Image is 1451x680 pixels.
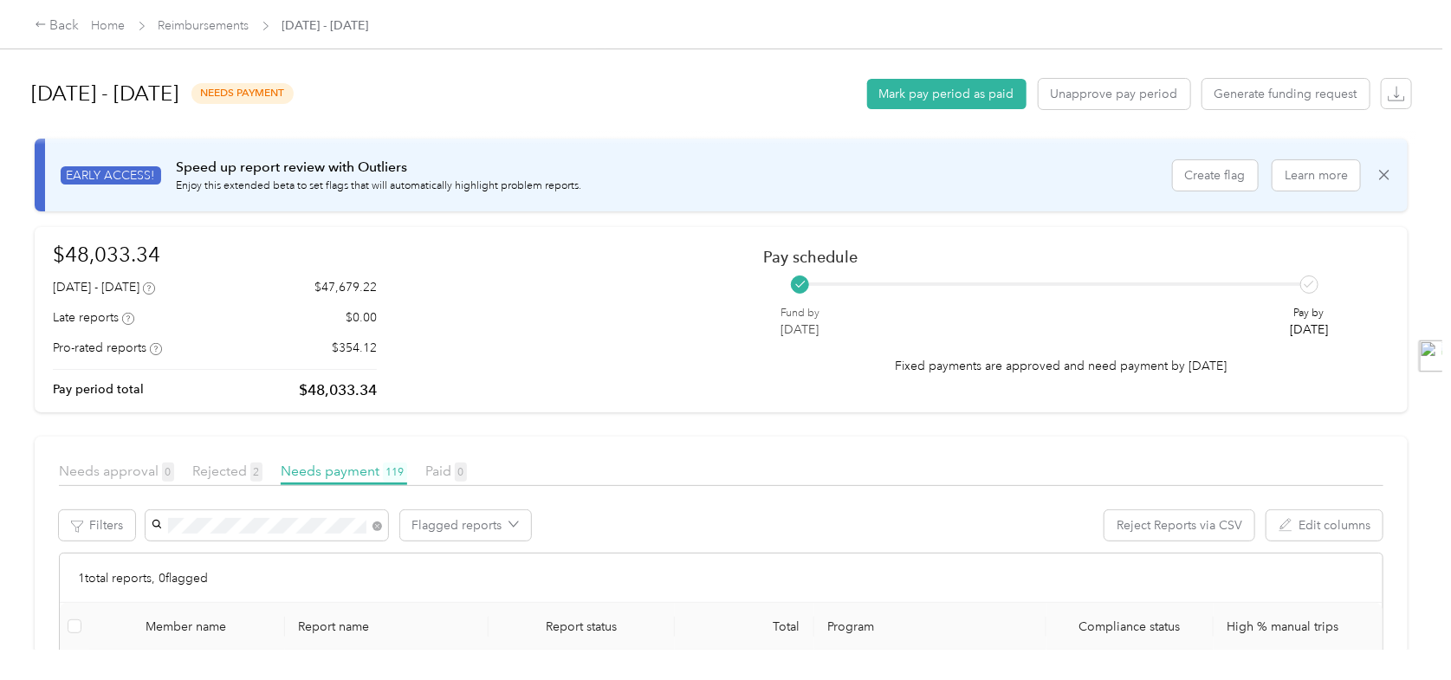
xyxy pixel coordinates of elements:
[1039,79,1190,109] button: Unapprove pay period
[32,73,179,114] h1: [DATE] - [DATE]
[281,463,407,479] span: Needs payment
[191,83,294,103] span: needs payment
[282,16,369,35] span: [DATE] - [DATE]
[176,157,581,178] p: Speed up report review with Outliers
[53,278,155,296] div: [DATE] - [DATE]
[1420,340,1451,372] img: toggle-logo.svg
[92,18,126,33] a: Home
[867,79,1027,109] button: Mark pay period as paid
[89,603,284,651] th: Member name
[781,321,819,339] p: [DATE]
[53,380,144,398] p: Pay period total
[689,619,800,634] div: Total
[61,166,161,185] span: EARLY ACCESS!
[162,463,174,482] span: 0
[314,278,377,296] p: $47,679.22
[896,357,1228,375] p: Fixed payments are approved and need payment by [DATE]
[1273,160,1360,191] button: Learn more
[53,339,162,357] div: Pro-rated reports
[250,463,262,482] span: 2
[176,178,581,194] p: Enjoy this extended beta to set flags that will automatically highlight problem reports.
[1290,321,1328,339] p: [DATE]
[1060,619,1200,634] span: Compliance status
[400,510,531,541] button: Flagged reports
[59,510,135,541] button: Filters
[59,463,174,479] span: Needs approval
[1202,79,1370,109] button: Generate funding request
[455,463,467,482] span: 0
[35,16,80,36] div: Back
[53,308,134,327] div: Late reports
[159,18,249,33] a: Reimbursements
[814,603,1046,651] th: Program
[1290,306,1328,321] p: Pay by
[332,339,377,357] p: $354.12
[764,248,1360,266] h2: Pay schedule
[53,239,377,269] h1: $48,033.34
[1266,510,1383,541] button: Edit columns
[425,463,467,479] span: Paid
[781,306,819,321] p: Fund by
[502,619,660,634] span: Report status
[1173,160,1258,191] button: Create flag
[1104,510,1254,541] button: Reject Reports via CSV
[383,463,407,482] span: 119
[60,554,1383,603] div: 1 total reports, 0 flagged
[1228,619,1369,634] p: High % manual trips
[192,463,262,479] span: Rejected
[346,308,377,327] p: $0.00
[1215,85,1357,103] span: Generate funding request
[1354,583,1451,680] iframe: Everlance-gr Chat Button Frame
[285,603,489,651] th: Report name
[299,379,377,401] p: $48,033.34
[146,619,270,634] div: Member name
